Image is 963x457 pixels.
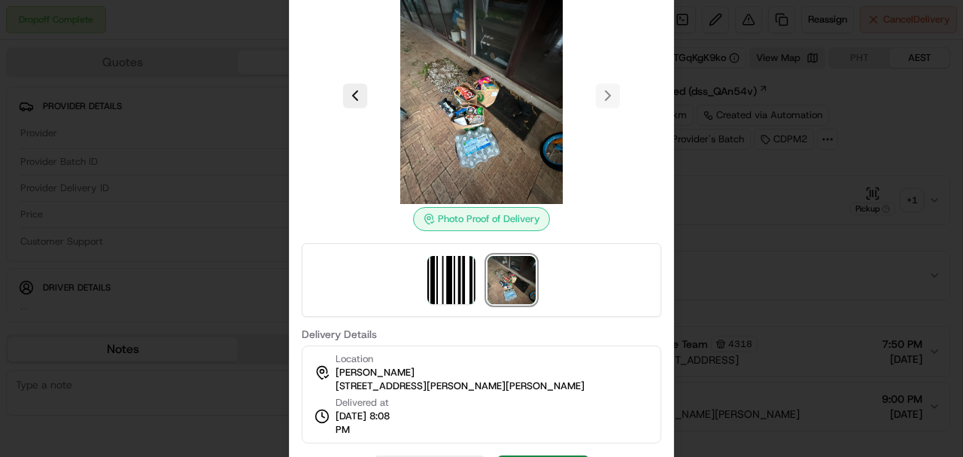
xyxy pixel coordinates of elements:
[336,352,373,366] span: Location
[302,329,661,340] label: Delivery Details
[413,207,550,231] div: Photo Proof of Delivery
[336,396,405,410] span: Delivered at
[336,410,405,437] span: [DATE] 8:08 PM
[488,256,536,304] img: photo_proof_of_delivery image
[336,366,415,379] span: [PERSON_NAME]
[427,256,475,304] img: barcode_scan_on_pickup image
[336,379,585,393] span: [STREET_ADDRESS][PERSON_NAME][PERSON_NAME]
